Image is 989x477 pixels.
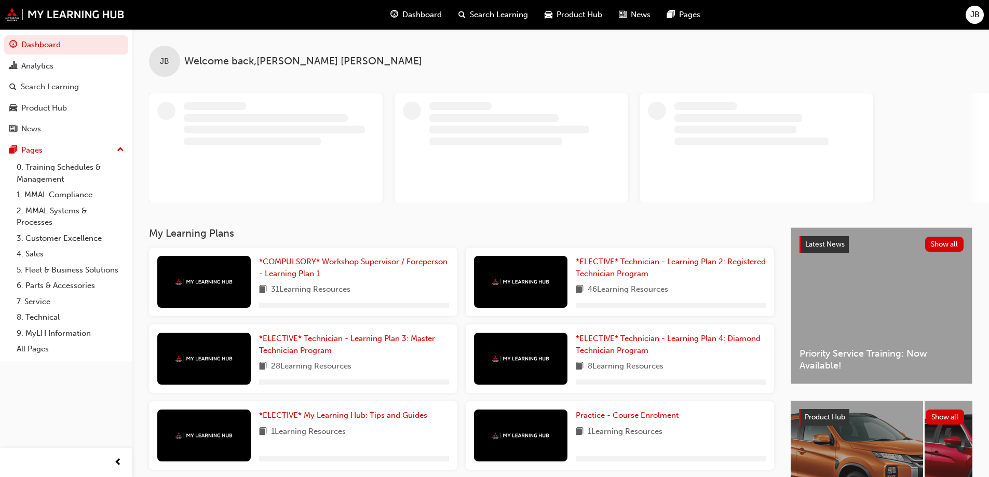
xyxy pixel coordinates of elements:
span: Product Hub [805,413,845,421]
a: 3. Customer Excellence [12,230,128,247]
img: mmal [175,356,233,362]
a: 8. Technical [12,309,128,325]
img: mmal [175,279,233,285]
span: car-icon [545,8,552,21]
span: *ELECTIVE* My Learning Hub: Tips and Guides [259,411,427,420]
div: News [21,123,41,135]
span: book-icon [576,426,584,439]
span: Pages [679,9,700,21]
a: Practice - Course Enrolment [576,410,683,421]
h3: My Learning Plans [149,227,774,239]
span: book-icon [259,426,267,439]
span: news-icon [619,8,627,21]
span: book-icon [576,283,584,296]
button: Pages [4,141,128,160]
a: guage-iconDashboard [382,4,450,25]
img: mmal [5,8,125,21]
span: Latest News [805,240,845,249]
span: 28 Learning Resources [271,360,351,373]
span: 1 Learning Resources [588,426,662,439]
a: *COMPULSORY* Workshop Supervisor / Foreperson - Learning Plan 1 [259,256,449,279]
span: car-icon [9,104,17,113]
span: *COMPULSORY* Workshop Supervisor / Foreperson - Learning Plan 1 [259,257,448,278]
div: Search Learning [21,81,79,93]
a: 9. MyLH Information [12,325,128,342]
span: 8 Learning Resources [588,360,663,373]
a: 2. MMAL Systems & Processes [12,203,128,230]
span: Welcome back , [PERSON_NAME] [PERSON_NAME] [184,56,422,67]
span: News [631,9,651,21]
span: *ELECTIVE* Technician - Learning Plan 2: Registered Technician Program [576,257,766,278]
span: news-icon [9,125,17,134]
span: search-icon [9,83,17,92]
a: Latest NewsShow allPriority Service Training: Now Available! [791,227,972,384]
a: Product HubShow all [799,409,964,426]
a: *ELECTIVE* My Learning Hub: Tips and Guides [259,410,431,421]
span: 1 Learning Resources [271,426,346,439]
a: 7. Service [12,294,128,310]
a: car-iconProduct Hub [536,4,611,25]
a: *ELECTIVE* Technician - Learning Plan 4: Diamond Technician Program [576,333,766,356]
button: DashboardAnalyticsSearch LearningProduct HubNews [4,33,128,141]
span: Priority Service Training: Now Available! [800,348,964,371]
a: 0. Training Schedules & Management [12,159,128,187]
a: 6. Parts & Accessories [12,278,128,294]
span: book-icon [576,360,584,373]
img: mmal [492,356,549,362]
button: Show all [926,410,965,425]
span: JB [970,9,980,21]
div: Pages [21,144,43,156]
a: Latest NewsShow all [800,236,964,253]
span: 31 Learning Resources [271,283,350,296]
a: 1. MMAL Compliance [12,187,128,203]
span: chart-icon [9,62,17,71]
span: guage-icon [390,8,398,21]
a: All Pages [12,341,128,357]
span: pages-icon [667,8,675,21]
span: search-icon [458,8,466,21]
span: book-icon [259,360,267,373]
span: prev-icon [114,456,122,469]
a: Search Learning [4,77,128,97]
div: Product Hub [21,102,67,114]
span: book-icon [259,283,267,296]
a: 5. Fleet & Business Solutions [12,262,128,278]
span: Dashboard [402,9,442,21]
span: Product Hub [557,9,602,21]
span: *ELECTIVE* Technician - Learning Plan 3: Master Technician Program [259,334,435,355]
span: Search Learning [470,9,528,21]
a: search-iconSearch Learning [450,4,536,25]
img: mmal [492,432,549,439]
a: News [4,119,128,139]
div: Analytics [21,60,53,72]
span: up-icon [117,143,124,157]
button: JB [966,6,984,24]
span: guage-icon [9,40,17,50]
a: Analytics [4,57,128,76]
img: mmal [492,279,549,285]
a: pages-iconPages [659,4,709,25]
span: 46 Learning Resources [588,283,668,296]
button: Show all [925,237,964,252]
img: mmal [175,432,233,439]
a: news-iconNews [611,4,659,25]
a: 4. Sales [12,246,128,262]
span: pages-icon [9,146,17,155]
a: Product Hub [4,99,128,118]
a: *ELECTIVE* Technician - Learning Plan 3: Master Technician Program [259,333,449,356]
span: Practice - Course Enrolment [576,411,679,420]
span: JB [160,56,169,67]
a: *ELECTIVE* Technician - Learning Plan 2: Registered Technician Program [576,256,766,279]
a: Dashboard [4,35,128,54]
span: *ELECTIVE* Technician - Learning Plan 4: Diamond Technician Program [576,334,761,355]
